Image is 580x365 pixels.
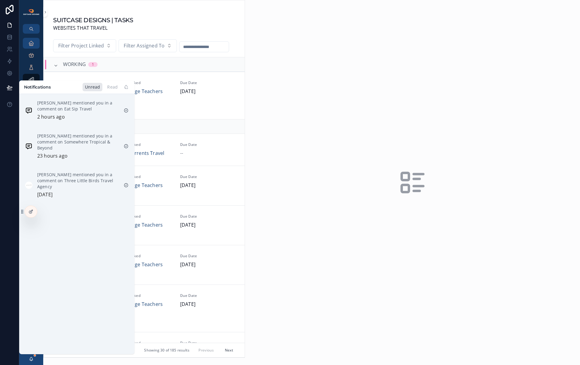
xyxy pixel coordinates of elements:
[44,245,245,285] a: Task NameUpload the [DATE] YouTube videoProject LinkedThe Bridge TeachersDue Date[DATE]
[180,221,237,229] span: [DATE]
[37,113,65,121] p: 2 hours ago
[116,341,173,345] span: Project Linked
[63,61,86,68] span: WORKING
[180,293,237,298] span: Due Date
[37,172,119,190] p: [PERSON_NAME] mentioned you in a comment on Three Little Birds Travel Agency
[53,16,133,24] h1: SUITCASE DESIGNS | TASKS
[180,341,237,345] span: Due Date
[180,88,237,95] span: [DATE]
[23,9,40,15] img: App logo
[180,149,183,157] span: --
[116,221,163,229] a: The Bridge Teachers
[116,300,163,308] a: The Bridge Teachers
[116,293,173,298] span: Project Linked
[37,191,53,199] p: [DATE]
[19,34,43,140] div: scrollable content
[144,348,189,353] span: Showing 30 of 185 results
[180,182,237,189] span: [DATE]
[25,143,32,150] img: Notification icon
[105,83,120,91] div: Read
[116,80,173,85] span: Project Linked
[116,88,163,95] a: The Bridge Teachers
[24,84,50,90] h1: Notifications
[221,345,237,355] button: Next
[180,261,237,269] span: [DATE]
[116,174,173,179] span: Project Linked
[44,332,245,364] a: Task NameLead magnet pdfProject LinkedSanRo TravelsDue Date--
[44,166,245,205] a: Task NameUpload the [DATE] Youtube VideoProject LinkedThe Bridge TeachersDue Date[DATE]
[116,182,163,189] a: The Bridge Teachers
[44,134,245,166] a: Task NameCalendly LinkProject LinkedCalm Currents TravelDue Date--
[25,107,32,114] img: Notification icon
[37,133,119,151] p: [PERSON_NAME] mentioned you in a comment on Somewhere Tropical & Beyond
[83,83,103,91] div: Unread
[180,80,237,85] span: Due Date
[58,42,104,50] span: Filter Project Linked
[119,39,177,53] button: Select Button
[116,254,173,258] span: Project Linked
[53,24,133,32] span: WEBSITES THAT TRAVEL
[180,174,237,179] span: Due Date
[44,205,245,245] a: Task NameUpload the [DATE] YouTube VideosProject LinkedThe Bridge TeachersDue Date[DATE]
[25,182,32,189] img: Notification icon
[180,142,237,147] span: Due Date
[180,214,237,219] span: Due Date
[44,72,245,119] a: Task NameSetup and remap navigation to newly reorged courses.Project LinkedThe Bridge TeachersDue...
[53,39,116,53] button: Select Button
[44,285,245,332] a: Task NameYouTube Play Problems Beginning Finesse without a loser [DATE]Project LinkedThe Bridge T...
[116,261,163,269] a: The Bridge Teachers
[116,149,164,157] a: Calm Currents Travel
[180,254,237,258] span: Due Date
[116,142,173,147] span: Project Linked
[124,42,165,50] span: Filter Assigned To
[116,214,173,219] span: Project Linked
[37,100,119,112] p: [PERSON_NAME] mentioned you in a comment on Eat Sip Travel
[180,300,237,308] span: [DATE]
[92,62,94,67] div: 1
[37,152,68,160] p: 23 hours ago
